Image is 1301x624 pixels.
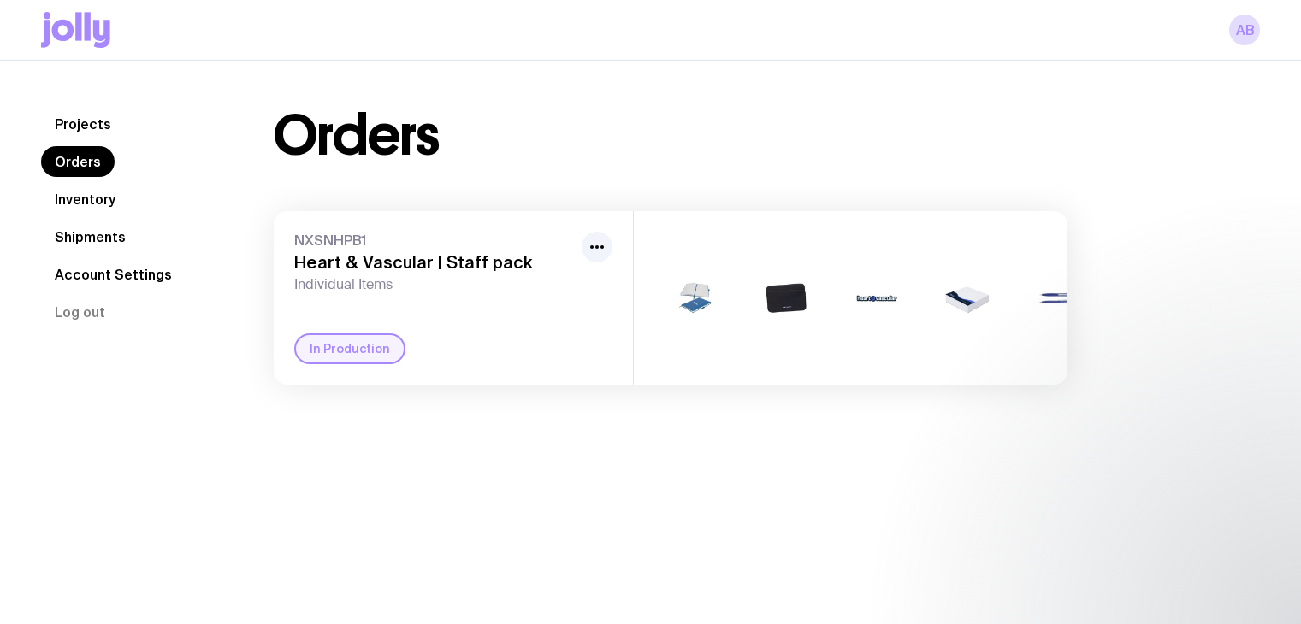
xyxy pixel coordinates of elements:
h3: Heart & Vascular | Staff pack [294,252,575,273]
a: Inventory [41,184,129,215]
a: Shipments [41,221,139,252]
button: Log out [41,297,119,327]
a: Account Settings [41,259,186,290]
span: NXSNHPB1 [294,232,575,249]
h1: Orders [274,109,439,163]
span: Individual Items [294,276,575,293]
div: In Production [294,333,405,364]
a: Orders [41,146,115,177]
iframe: Intercom live chat [1243,566,1284,607]
a: Projects [41,109,125,139]
a: AB [1229,15,1260,45]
